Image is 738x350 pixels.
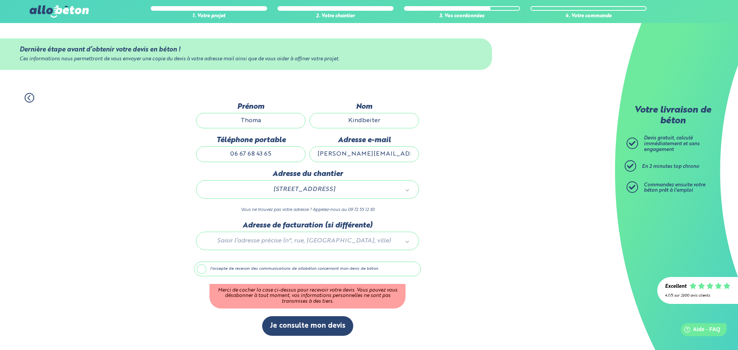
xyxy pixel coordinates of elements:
[196,221,419,230] label: Adresse de facturation (si différente)
[207,236,401,246] span: Saisir l’adresse précise (n°, rue, [GEOGRAPHIC_DATA], ville)
[204,236,411,246] a: Saisir l’adresse précise (n°, rue, [GEOGRAPHIC_DATA], ville)
[262,316,353,336] button: Je consulte mon devis
[404,13,520,19] div: 3. Vos coordonnées
[196,206,419,214] p: Vous ne trouvez pas votre adresse ? Appelez-nous au 09 72 55 12 83
[196,103,306,111] label: Prénom
[196,136,306,144] label: Téléphone portable
[209,284,406,309] div: Merci de cocher la case ci-dessus pour recevoir votre devis. Vous pouvez vous désabonner à tout m...
[196,113,306,128] input: Quel est votre prénom ?
[204,184,411,194] a: [STREET_ADDRESS]
[196,170,419,178] label: Adresse du chantier
[309,103,419,111] label: Nom
[530,13,647,19] div: 4. Votre commande
[309,146,419,162] input: ex : contact@allobeton.fr
[309,136,419,144] label: Adresse e-mail
[30,5,89,18] img: allobéton
[278,13,394,19] div: 2. Votre chantier
[207,184,401,194] span: [STREET_ADDRESS]
[194,262,421,276] label: J'accepte de recevoir des communications de allobéton concernant mon devis de béton.
[670,320,730,342] iframe: Help widget launcher
[196,146,306,162] input: ex : 0642930817
[151,13,267,19] div: 1. Votre projet
[20,56,472,62] div: Ces informations nous permettront de vous envoyer une copie du devis à votre adresse mail ainsi q...
[20,46,472,53] div: Dernière étape avant d’obtenir votre devis en béton !
[309,113,419,128] input: Quel est votre nom de famille ?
